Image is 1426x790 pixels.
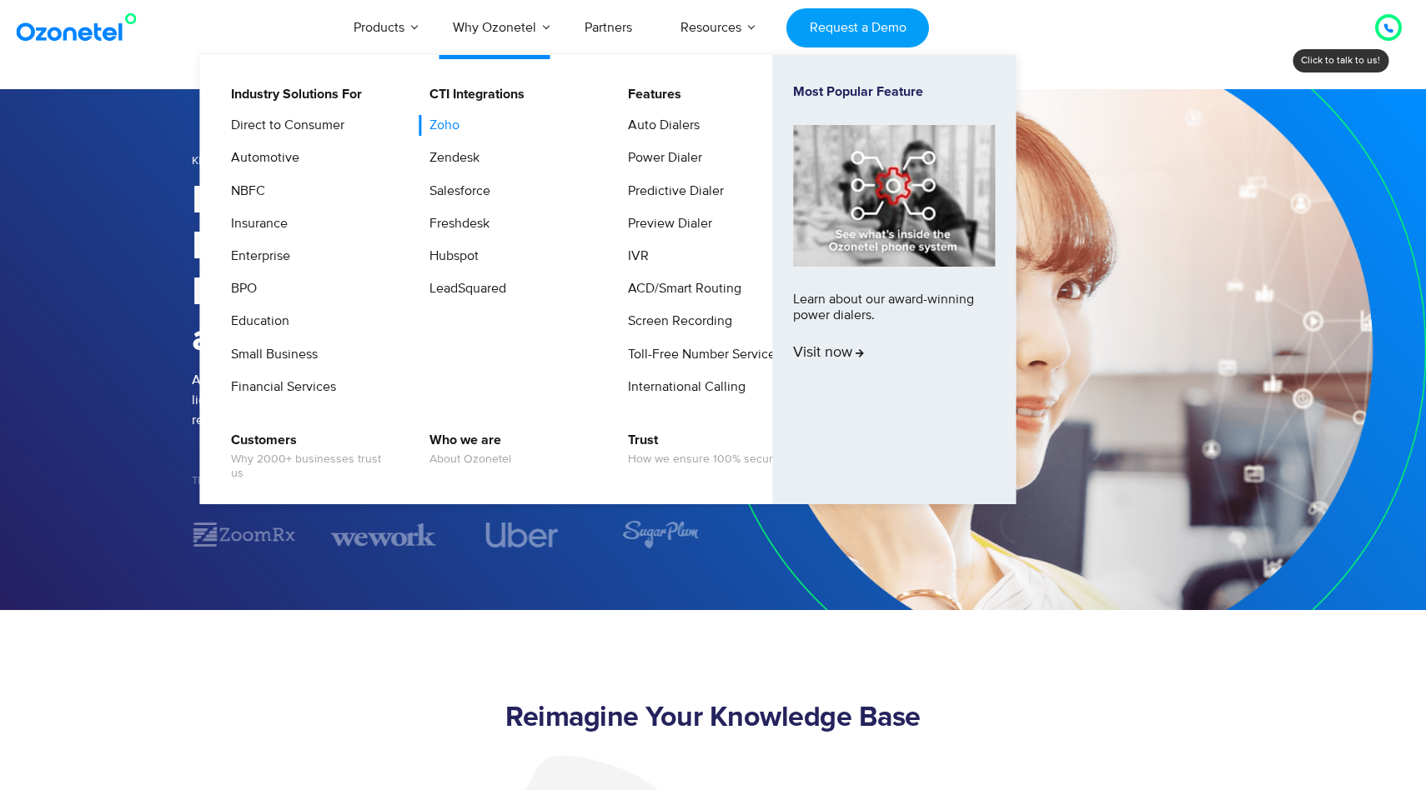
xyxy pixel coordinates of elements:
h5: Trusted by 3500+ Businesses [192,476,713,487]
a: Financial Services [220,377,339,397]
a: NBFC [220,181,268,202]
img: uber [485,522,558,547]
a: Predictive Dialer [617,181,726,202]
a: IVR [617,246,651,267]
span: How we ensure 100% security [628,452,785,467]
img: wework [330,520,435,549]
a: Small Business [220,344,320,365]
span: Knowledge AI [192,153,275,167]
div: Image Carousel [192,520,713,549]
a: Industry Solutions For [220,84,364,105]
p: Agents can now retrieve accurate and contextual information at lightning-fast speed from an ever-... [192,370,713,430]
a: Freshdesk [419,213,492,234]
a: Education [220,311,292,332]
a: Auto Dialers [617,115,702,136]
a: CTI Integrations [419,84,527,105]
h2: Reimagine Your Knowledge Base [192,702,1234,735]
div: 2 / 7 [192,520,297,549]
a: Salesforce [419,181,493,202]
a: Toll-Free Number Services [617,344,784,365]
a: Who we areAbout Ozonetel [419,430,514,469]
img: zoomrx [192,520,297,549]
span: About Ozonetel [429,452,511,467]
a: Zoho [419,115,462,136]
a: Hubspot [419,246,481,267]
a: Insurance [220,213,290,234]
a: ACD/Smart Routing [617,278,744,299]
a: International Calling [617,377,748,397]
a: Zendesk [419,147,482,168]
a: Screen Recording [617,311,735,332]
img: sugarplum [621,520,700,549]
a: Enterprise [220,246,293,267]
span: Why 2000+ businesses trust us [231,452,395,481]
img: phone-system-min.jpg [793,125,995,266]
a: TrustHow we ensure 100% security [617,430,787,469]
a: Features [617,84,684,105]
div: 4 / 7 [469,522,575,547]
a: BPO [220,278,259,299]
div: 5 / 7 [608,520,713,549]
a: Automotive [220,147,302,168]
a: Power Dialer [617,147,705,168]
div: 3 / 7 [330,520,435,549]
a: Direct to Consumer [220,115,347,136]
a: Preview Dialer [617,213,715,234]
a: CustomersWhy 2000+ businesses trust us [220,430,398,483]
h1: Equip Agents with Precise and Contextual Information, Faster & at Scale [192,178,713,362]
span: Visit now [793,344,864,362]
a: LeadSquared [419,278,509,299]
a: Request a Demo [786,8,929,47]
a: Most Popular FeatureLearn about our award-winning power dialers.Visit now [793,84,995,475]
